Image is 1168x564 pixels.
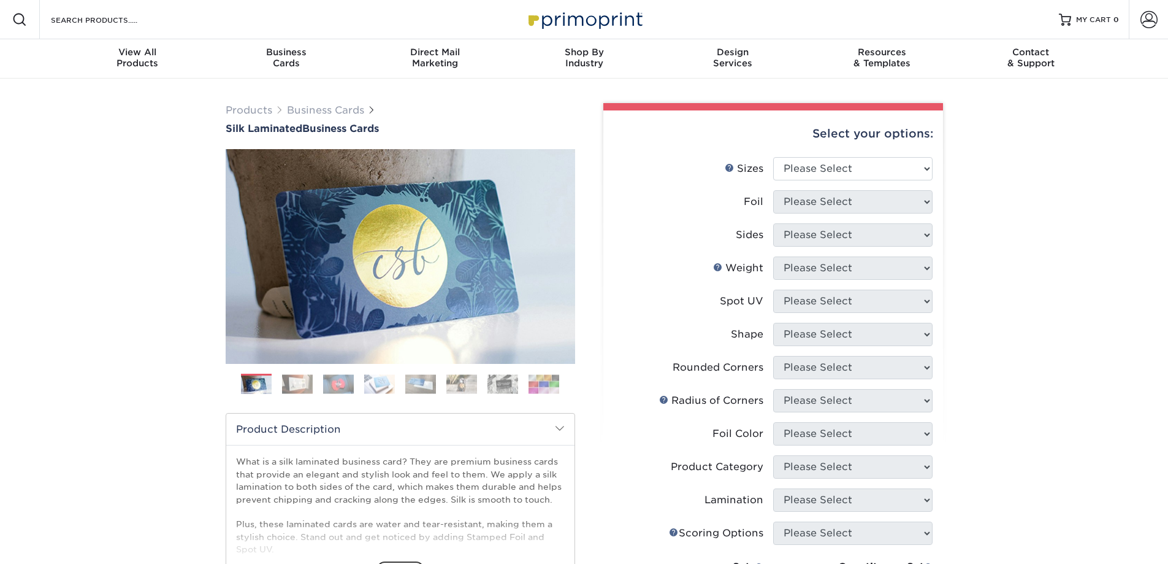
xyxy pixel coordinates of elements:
[704,493,763,508] div: Lamination
[658,47,807,58] span: Design
[226,123,575,134] h1: Business Cards
[720,294,763,309] div: Spot UV
[613,110,933,157] div: Select your options:
[956,39,1105,79] a: Contact& Support
[323,374,354,393] img: Business Cards 03
[510,47,658,58] span: Shop By
[226,123,302,134] span: Silk Laminated
[361,47,510,69] div: Marketing
[446,374,477,393] img: Business Cards 06
[659,393,763,408] div: Radius of Corners
[523,6,646,33] img: Primoprint
[529,374,559,393] img: Business Cards 08
[361,47,510,58] span: Direct Mail
[1113,15,1119,24] span: 0
[63,47,212,58] span: View All
[226,82,575,431] img: Silk Laminated 01
[725,161,763,176] div: Sizes
[956,47,1105,69] div: & Support
[713,261,763,276] div: Weight
[807,47,956,69] div: & Templates
[712,427,763,441] div: Foil Color
[807,39,956,79] a: Resources& Templates
[226,104,272,116] a: Products
[510,47,658,69] div: Industry
[807,47,956,58] span: Resources
[287,104,364,116] a: Business Cards
[405,374,436,393] img: Business Cards 05
[673,360,763,375] div: Rounded Corners
[212,47,361,58] span: Business
[658,39,807,79] a: DesignServices
[63,47,212,69] div: Products
[212,47,361,69] div: Cards
[744,195,763,209] div: Foil
[669,526,763,541] div: Scoring Options
[658,47,807,69] div: Services
[956,47,1105,58] span: Contact
[1076,15,1111,25] span: MY CART
[671,460,763,474] div: Product Category
[731,327,763,342] div: Shape
[487,374,518,393] img: Business Cards 07
[212,39,361,79] a: BusinessCards
[361,39,510,79] a: Direct MailMarketing
[226,414,574,445] h2: Product Description
[226,123,575,134] a: Silk LaminatedBusiness Cards
[364,374,395,393] img: Business Cards 04
[736,228,763,242] div: Sides
[510,39,658,79] a: Shop ByIndustry
[241,369,272,400] img: Business Cards 01
[282,374,313,393] img: Business Cards 02
[50,12,169,27] input: SEARCH PRODUCTS.....
[63,39,212,79] a: View AllProducts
